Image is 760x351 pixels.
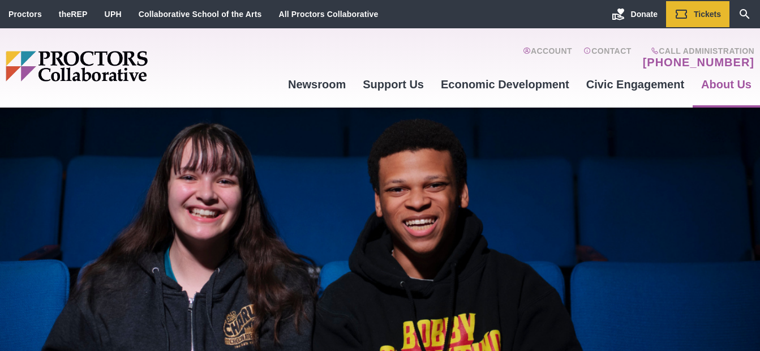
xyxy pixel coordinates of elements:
[8,10,42,19] a: Proctors
[578,69,693,100] a: Civic Engagement
[280,69,354,100] a: Newsroom
[643,55,754,69] a: [PHONE_NUMBER]
[6,51,235,82] img: Proctors logo
[603,1,666,27] a: Donate
[432,69,578,100] a: Economic Development
[666,1,729,27] a: Tickets
[694,10,721,19] span: Tickets
[354,69,432,100] a: Support Us
[693,69,760,100] a: About Us
[729,1,760,27] a: Search
[639,46,754,55] span: Call Administration
[139,10,262,19] a: Collaborative School of the Arts
[105,10,122,19] a: UPH
[523,46,572,69] a: Account
[631,10,658,19] span: Donate
[59,10,88,19] a: theREP
[583,46,632,69] a: Contact
[278,10,378,19] a: All Proctors Collaborative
